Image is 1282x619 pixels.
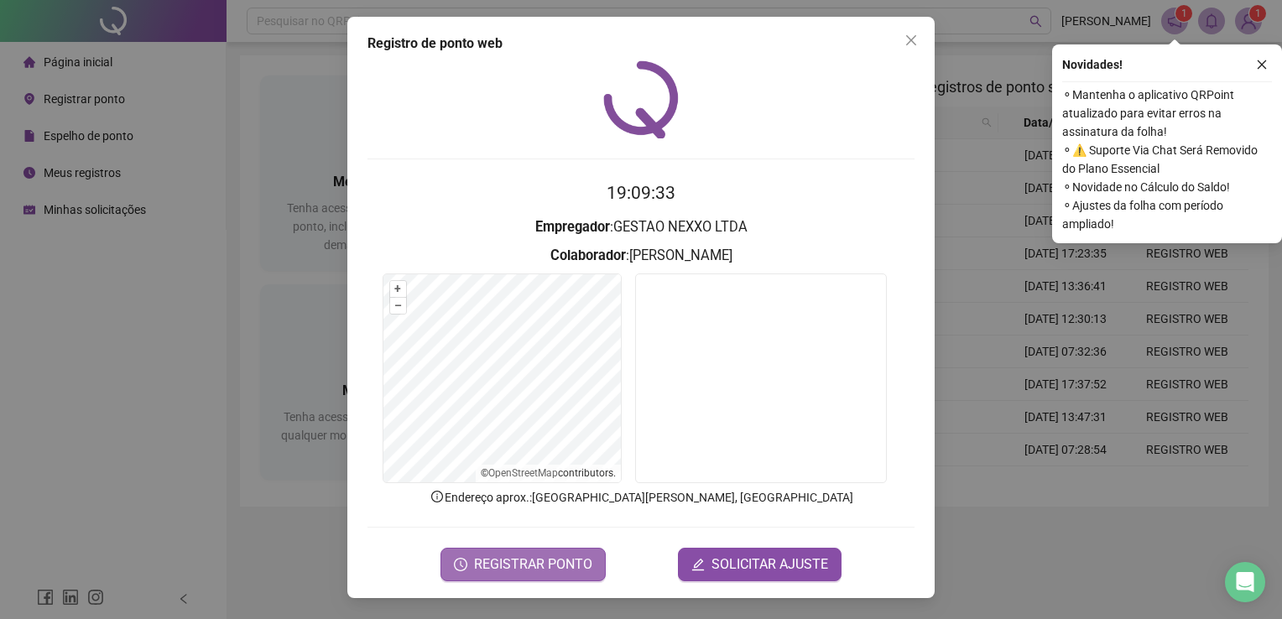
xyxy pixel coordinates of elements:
button: editSOLICITAR AJUSTE [678,548,842,581]
button: REGISTRAR PONTO [440,548,606,581]
div: Registro de ponto web [367,34,915,54]
p: Endereço aprox. : [GEOGRAPHIC_DATA][PERSON_NAME], [GEOGRAPHIC_DATA] [367,488,915,507]
span: ⚬ Ajustes da folha com período ampliado! [1062,196,1272,233]
span: Novidades ! [1062,55,1123,74]
span: REGISTRAR PONTO [474,554,592,575]
strong: Colaborador [550,247,626,263]
button: Close [898,27,925,54]
span: clock-circle [454,558,467,571]
img: QRPoint [603,60,679,138]
a: OpenStreetMap [488,467,558,479]
button: – [390,298,406,314]
strong: Empregador [535,219,610,235]
div: Open Intercom Messenger [1225,562,1265,602]
li: © contributors. [481,467,616,479]
span: ⚬ ⚠️ Suporte Via Chat Será Removido do Plano Essencial [1062,141,1272,178]
time: 19:09:33 [607,183,675,203]
span: close [904,34,918,47]
span: ⚬ Novidade no Cálculo do Saldo! [1062,178,1272,196]
h3: : [PERSON_NAME] [367,245,915,267]
span: close [1256,59,1268,70]
button: + [390,281,406,297]
span: SOLICITAR AJUSTE [711,554,828,575]
h3: : GESTAO NEXXO LTDA [367,216,915,238]
span: edit [691,558,705,571]
span: ⚬ Mantenha o aplicativo QRPoint atualizado para evitar erros na assinatura da folha! [1062,86,1272,141]
span: info-circle [430,489,445,504]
